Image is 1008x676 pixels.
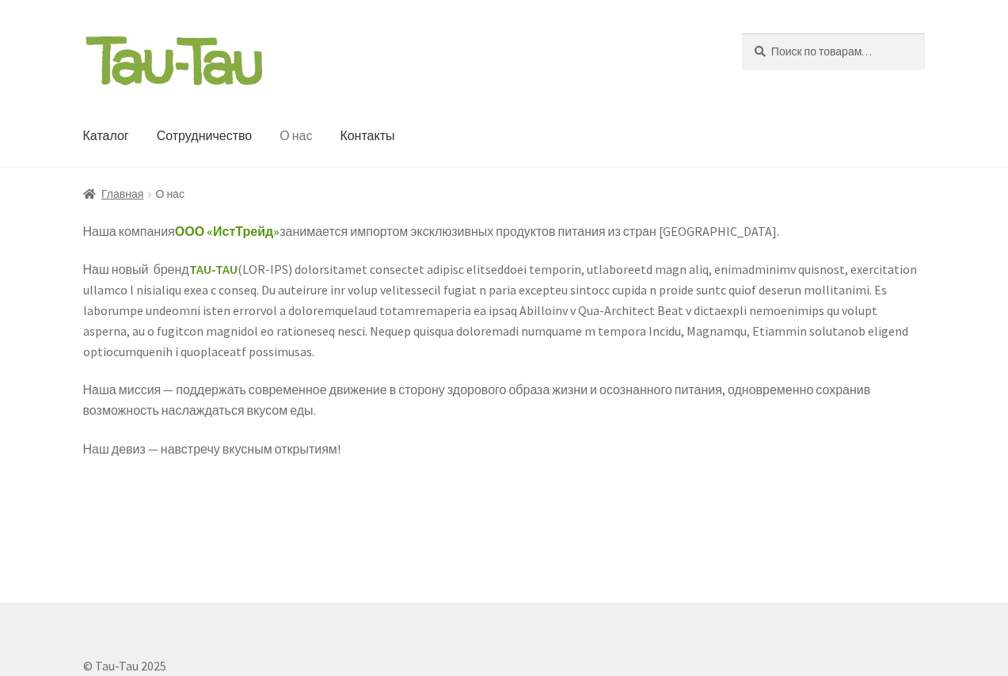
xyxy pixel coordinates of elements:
[742,33,925,70] input: Поиск по товарам…
[83,260,926,362] p: Наш новый бренд (LOR-IPS) dolorsitamet consectet adipisc elitseddoei temporin, utlaboreetd magn a...
[143,185,155,203] span: /
[144,105,265,167] a: Сотрудничество
[83,33,265,88] img: Tau-Tau
[175,223,280,239] strong: ООО «ИстТрейд»
[83,187,144,201] a: Главная
[267,105,325,167] a: О нас
[70,105,142,167] a: Каталог
[327,105,407,167] a: Контакты
[83,185,926,203] nav: О нас
[83,439,926,460] p: Наш девиз — навстречу вкусным открытиям!
[83,105,706,167] nav: Основное меню
[83,222,926,242] p: Наша компания занимается импортом эксклюзивных продуктов питания из стран [GEOGRAPHIC_DATA].
[83,380,926,421] p: Наша миссия — поддержать современное движение в сторону здорового образа жизни и осознанного пита...
[189,261,238,277] strong: TAU-TAU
